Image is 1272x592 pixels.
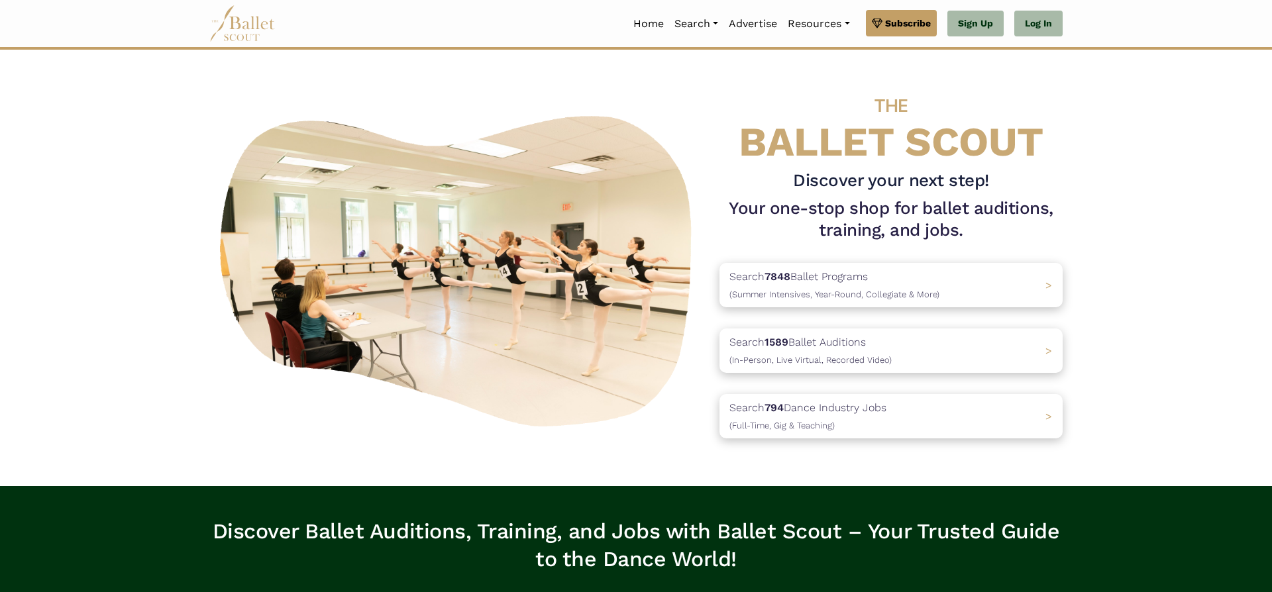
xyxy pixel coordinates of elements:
[729,334,892,368] p: Search Ballet Auditions
[723,10,782,38] a: Advertise
[872,16,882,30] img: gem.svg
[765,336,788,348] b: 1589
[1014,11,1063,37] a: Log In
[729,268,939,302] p: Search Ballet Programs
[947,11,1004,37] a: Sign Up
[866,10,937,36] a: Subscribe
[1045,279,1052,291] span: >
[669,10,723,38] a: Search
[729,399,886,433] p: Search Dance Industry Jobs
[719,76,1063,164] h4: BALLET SCOUT
[209,101,709,434] img: A group of ballerinas talking to each other in a ballet studio
[765,401,784,414] b: 794
[719,263,1063,307] a: Search7848Ballet Programs(Summer Intensives, Year-Round, Collegiate & More)>
[1045,410,1052,422] span: >
[729,289,939,299] span: (Summer Intensives, Year-Round, Collegiate & More)
[729,420,835,430] span: (Full-Time, Gig & Teaching)
[729,355,892,365] span: (In-Person, Live Virtual, Recorded Video)
[1045,344,1052,357] span: >
[719,197,1063,242] h1: Your one-stop shop for ballet auditions, training, and jobs.
[885,16,931,30] span: Subscribe
[209,518,1063,573] h3: Discover Ballet Auditions, Training, and Jobs with Ballet Scout – Your Trusted Guide to the Dance...
[719,328,1063,373] a: Search1589Ballet Auditions(In-Person, Live Virtual, Recorded Video) >
[765,270,790,283] b: 7848
[719,170,1063,192] h3: Discover your next step!
[628,10,669,38] a: Home
[719,394,1063,438] a: Search794Dance Industry Jobs(Full-Time, Gig & Teaching) >
[874,95,908,117] span: THE
[782,10,855,38] a: Resources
